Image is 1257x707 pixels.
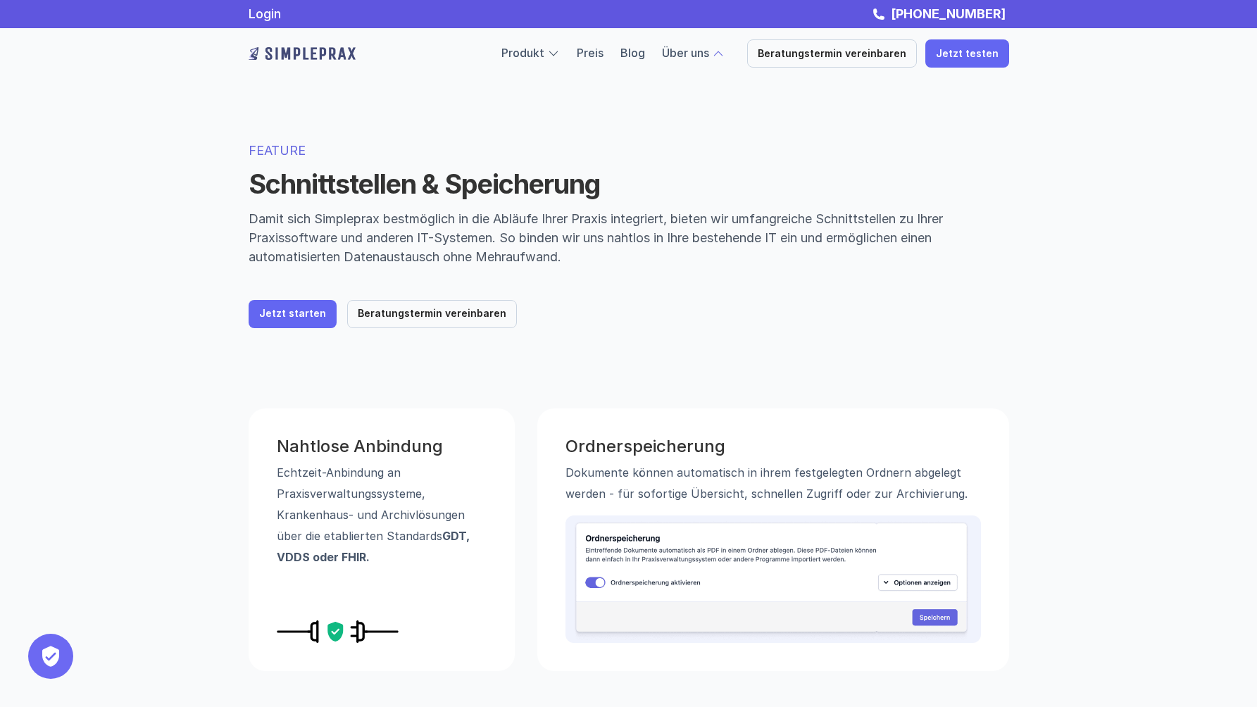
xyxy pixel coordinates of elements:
a: Jetzt starten [249,300,337,328]
p: Damit sich Simpleprax bestmöglich in die Abläufe Ihrer Praxis integriert, bieten wir umfangreiche... [249,209,1009,266]
a: [PHONE_NUMBER] [887,6,1009,21]
p: Jetzt testen [936,48,999,60]
a: Beratungstermin vereinbaren [747,39,917,68]
p: Beratungstermin vereinbaren [758,48,906,60]
a: Jetzt testen [925,39,1009,68]
h3: Nahtlose Anbindung [277,437,487,457]
p: FEATURE [249,141,1009,160]
p: Beratungstermin vereinbaren [358,308,506,320]
a: Beratungstermin vereinbaren [347,300,517,328]
a: Produkt [501,46,544,60]
h1: Schnittstellen & Speicherung [249,168,1009,201]
a: Über uns [662,46,709,60]
h3: Ordnerspeicherung [565,437,981,457]
img: Grafikausschnitt aus der Anwendung die die Ordnerspeicherung zeigt [565,515,981,642]
a: Blog [620,46,645,60]
strong: [PHONE_NUMBER] [891,6,1006,21]
a: Preis [577,46,604,60]
a: Login [249,6,281,21]
p: Jetzt starten [259,308,326,320]
p: Echtzeit-Anbindung an Praxisverwaltungssysteme, Krankenhaus- und Archivlösungen über die etablier... [277,462,487,568]
p: Dokumente können automatisch in ihrem festgelegten Ordnern abgelegt werden - für sofortige Übersi... [565,462,981,504]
